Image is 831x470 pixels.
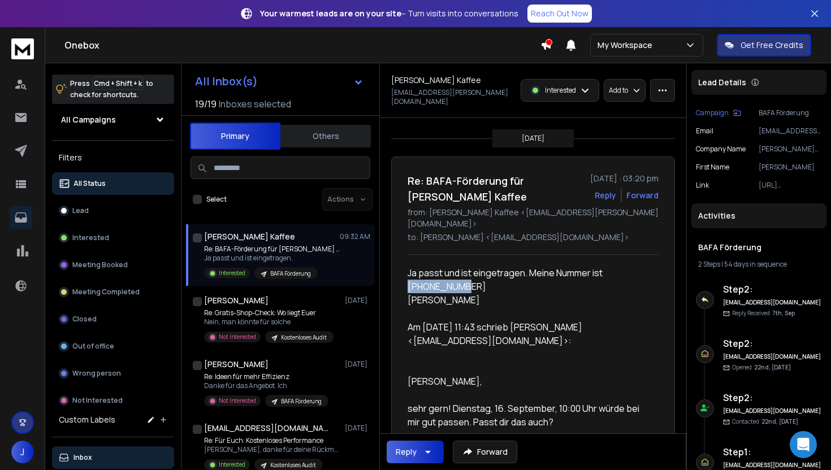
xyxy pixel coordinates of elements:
[408,375,650,388] div: [PERSON_NAME],
[52,199,174,222] button: Lead
[696,108,741,117] button: Campaign
[204,317,334,327] p: Nein, man könnte für solche
[698,259,720,269] span: 2 Steps
[723,337,822,350] h6: Step 2 :
[204,254,340,263] p: Ja passt und ist eingetragen.
[219,460,245,469] p: Interested
[11,38,34,59] img: logo
[204,381,328,390] p: Danke für das Angebot. Ich
[11,441,34,463] button: J
[696,145,746,154] p: Company Name
[281,397,322,406] p: BAFA Förderung
[195,76,258,87] h1: All Inbox(s)
[408,232,659,243] p: to: [PERSON_NAME] <[EMAIL_ADDRESS][DOMAIN_NAME]>
[396,446,417,458] div: Reply
[195,97,217,111] span: 19 / 19
[92,77,144,90] span: Cmd + Shift + k
[52,308,174,330] button: Closed
[52,446,174,469] button: Inbox
[391,88,514,106] p: [EMAIL_ADDRESS][PERSON_NAME][DOMAIN_NAME]
[527,5,592,23] a: Reach Out Now
[453,441,517,463] button: Forward
[270,269,311,278] p: BAFA Förderung
[219,397,256,405] p: Not Interested
[70,78,153,101] p: Press to check for shortcuts.
[73,453,92,462] p: Inbox
[73,179,106,188] p: All Status
[260,8,518,19] p: – Turn visits into conversations
[696,127,713,136] p: Email
[522,134,544,143] p: [DATE]
[204,372,328,381] p: Re: Ideen für mehr Effizienz
[345,360,370,369] p: [DATE]
[598,40,657,51] p: My Workspace
[408,320,650,361] blockquote: Am [DATE] 11:43 schrieb [PERSON_NAME] <[EMAIL_ADDRESS][DOMAIN_NAME]>:
[609,86,628,95] p: Add to
[698,242,820,253] h1: BAFA Förderung
[345,296,370,305] p: [DATE]
[759,163,822,172] p: [PERSON_NAME]
[204,295,269,306] h1: [PERSON_NAME]
[408,173,583,204] h1: Re: BAFA-Förderung für [PERSON_NAME] Kaffee
[698,77,746,88] p: Lead Details
[52,172,174,195] button: All Status
[732,417,798,426] p: Contacted
[204,436,340,445] p: Re: Für Euch: Kostenloses Performance
[52,281,174,303] button: Meeting Completed
[717,34,811,56] button: Get Free Credits
[72,288,140,297] p: Meeting Completed
[761,417,798,425] span: 22nd, [DATE]
[204,308,334,317] p: Re: Gratis-Shop-Check: Wo liegt Euer
[772,309,795,317] span: 7th, Sep
[219,333,256,341] p: Not Interested
[387,441,444,463] button: Reply
[52,150,174,166] h3: Filters
[723,445,822,459] h6: Step 1 :
[724,259,787,269] span: 54 days in sequence
[204,359,269,370] h1: [PERSON_NAME]
[696,163,729,172] p: First Name
[723,407,822,415] h6: [EMAIL_ADDRESS][DOMAIN_NAME]
[186,70,373,93] button: All Inbox(s)
[72,233,109,242] p: Interested
[260,8,401,19] strong: Your warmest leads are on your site
[698,260,820,269] div: |
[281,333,327,342] p: Kostenloses Audit
[72,260,128,269] p: Meeting Booked
[270,461,316,469] p: Kostenloses Audit
[754,363,791,371] span: 22nd, [DATE]
[531,8,588,19] p: Reach Out Now
[723,461,822,469] h6: [EMAIL_ADDRESS][DOMAIN_NAME]
[759,108,822,117] p: BAFA Förderung
[759,145,822,154] p: [PERSON_NAME] Kaffee
[626,190,659,201] div: Forward
[61,114,116,125] h1: All Campaigns
[595,190,616,201] button: Reply
[204,231,295,242] h1: [PERSON_NAME] Kaffee
[723,391,822,404] h6: Step 2 :
[732,363,791,372] p: Opened
[219,97,291,111] h3: Inboxes selected
[696,181,709,190] p: link
[206,195,227,204] label: Select
[408,266,650,293] div: Ja passt und ist eingetragen. Meine Nummer ist [PHONE_NUMBER]
[52,108,174,131] button: All Campaigns
[408,293,650,307] div: [PERSON_NAME]
[340,232,370,241] p: 09:32 AM
[723,298,822,307] h6: [EMAIL_ADDRESS][DOMAIN_NAME]
[545,86,576,95] p: Interested
[391,75,481,86] h1: [PERSON_NAME] Kaffee
[732,309,795,317] p: Reply Received
[280,124,371,149] button: Others
[759,127,822,136] p: [EMAIL_ADDRESS][PERSON_NAME][DOMAIN_NAME]
[790,431,817,458] div: Open Intercom Messenger
[408,207,659,229] p: from: [PERSON_NAME] Kaffee <[EMAIL_ADDRESS][PERSON_NAME][DOMAIN_NAME]>
[52,362,174,385] button: Wrong person
[72,342,114,351] p: Out of office
[408,402,650,429] div: sehr gern! Dienstag, 16. September, 10:00 Uhr würde bei mir gut passen. Passt dir das auch?
[723,352,822,361] h6: [EMAIL_ADDRESS][DOMAIN_NAME]
[64,38,540,52] h1: Onebox
[204,423,328,434] h1: [EMAIL_ADDRESS][DOMAIN_NAME]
